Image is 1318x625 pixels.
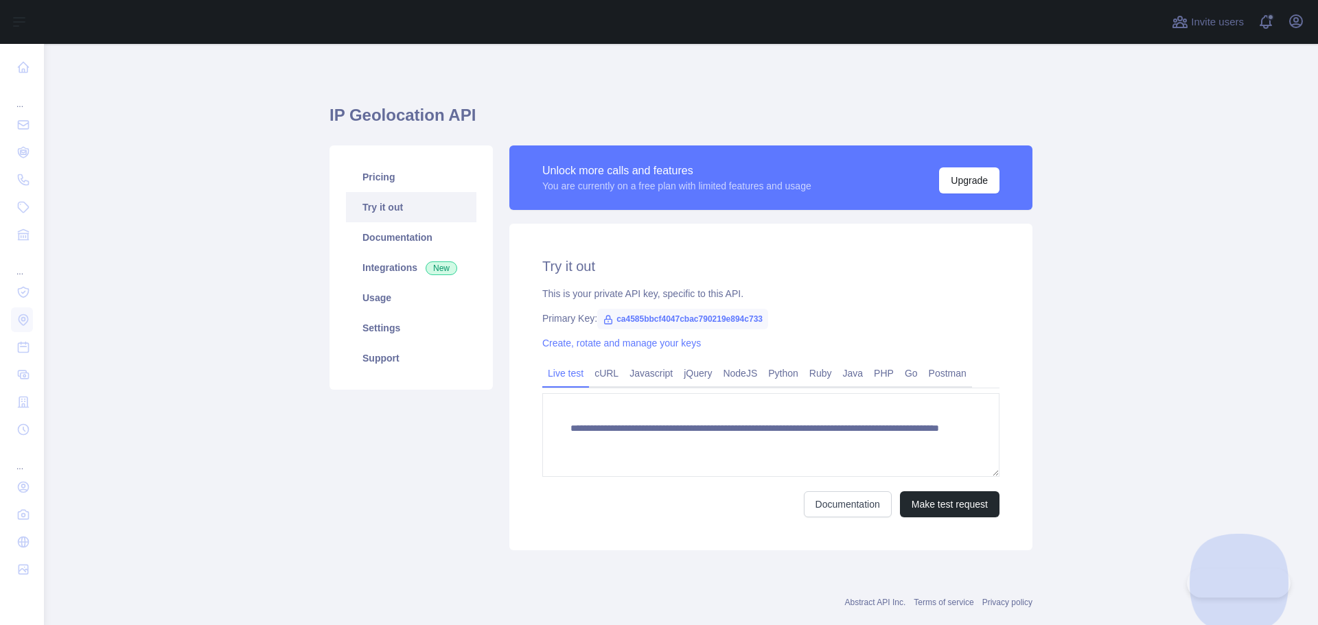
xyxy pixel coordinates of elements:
span: Invite users [1191,14,1244,30]
a: Privacy policy [982,598,1032,607]
a: Go [899,362,923,384]
span: ca4585bbcf4047cbac790219e894c733 [597,309,768,329]
div: This is your private API key, specific to this API. [542,287,999,300]
button: Invite users [1169,11,1247,33]
iframe: Toggle Customer Support [1187,569,1291,598]
a: Settings [346,313,476,343]
a: Abstract API Inc. [845,598,906,607]
div: ... [11,250,33,277]
button: Upgrade [939,167,999,193]
h2: Try it out [542,257,999,276]
a: jQuery [678,362,717,384]
h1: IP Geolocation API [329,104,1032,137]
a: Documentation [804,491,892,517]
a: Usage [346,283,476,313]
a: Pricing [346,162,476,192]
button: Make test request [900,491,999,517]
div: You are currently on a free plan with limited features and usage [542,179,811,193]
div: Primary Key: [542,311,999,325]
span: New [426,261,457,275]
a: Python [763,362,804,384]
div: ... [11,445,33,472]
a: PHP [868,362,899,384]
a: Support [346,343,476,373]
a: Javascript [624,362,678,384]
div: ... [11,82,33,110]
a: Documentation [346,222,476,252]
a: Try it out [346,192,476,222]
a: Create, rotate and manage your keys [542,338,701,349]
a: Java [837,362,869,384]
a: Live test [542,362,589,384]
a: Postman [923,362,972,384]
a: Terms of service [914,598,973,607]
a: Ruby [804,362,837,384]
a: NodeJS [717,362,763,384]
div: Unlock more calls and features [542,163,811,179]
a: Integrations New [346,252,476,283]
a: cURL [589,362,624,384]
